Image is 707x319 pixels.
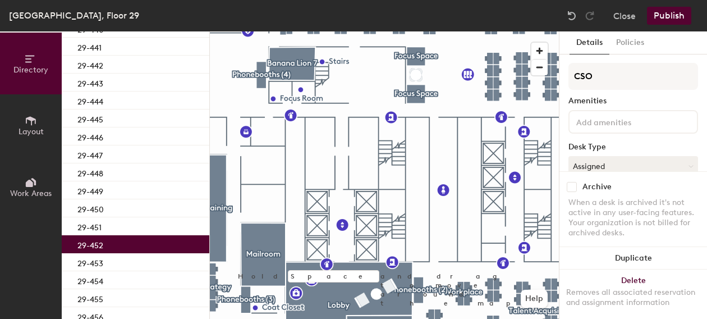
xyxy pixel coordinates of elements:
[574,115,675,128] input: Add amenities
[584,10,595,21] img: Redo
[559,247,707,270] button: Duplicate
[77,238,103,250] p: 29-452
[77,94,103,107] p: 29-444
[521,290,548,308] button: Help
[77,220,102,233] p: 29-451
[77,184,103,197] p: 29-449
[568,156,698,176] button: Assigned
[613,7,636,25] button: Close
[609,31,651,54] button: Policies
[13,65,48,75] span: Directory
[77,256,103,268] p: 29-453
[19,127,44,136] span: Layout
[568,143,698,152] div: Desk Type
[647,7,691,25] button: Publish
[77,130,103,143] p: 29-446
[570,31,609,54] button: Details
[10,189,52,198] span: Work Areas
[559,270,707,319] button: DeleteRemoves all associated reservation and assignment information
[77,148,103,161] p: 29-447
[9,8,139,22] div: [GEOGRAPHIC_DATA], Floor 29
[568,198,698,238] div: When a desk is archived it's not active in any user-facing features. Your organization is not bil...
[77,202,104,215] p: 29-450
[77,40,102,53] p: 29-441
[568,97,698,106] div: Amenities
[77,58,103,71] p: 29-442
[77,166,103,179] p: 29-448
[77,291,103,304] p: 29-455
[77,112,103,125] p: 29-445
[77,274,103,286] p: 29-454
[566,10,577,21] img: Undo
[582,183,612,192] div: Archive
[77,76,103,89] p: 29-443
[566,288,700,308] div: Removes all associated reservation and assignment information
